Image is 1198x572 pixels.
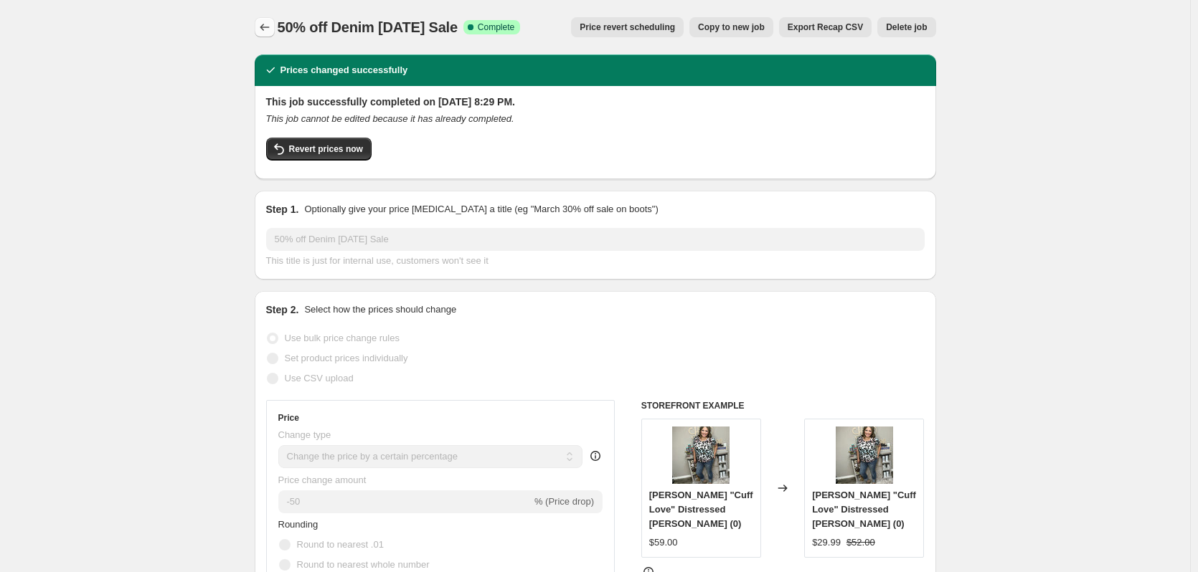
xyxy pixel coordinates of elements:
[689,17,773,37] button: Copy to new job
[278,475,367,485] span: Price change amount
[304,302,456,317] p: Select how the prices should change
[285,333,400,343] span: Use bulk price change rules
[304,202,658,216] p: Optionally give your price [MEDICAL_DATA] a title (eg "March 30% off sale on boots")
[641,400,925,411] h6: STOREFRONT EXAMPLE
[297,559,430,570] span: Round to nearest whole number
[877,17,935,37] button: Delete job
[846,535,875,550] strike: $52.00
[588,449,603,463] div: help
[266,255,489,266] span: This title is just for internal use, customers won't see it
[649,535,678,550] div: $59.00
[534,496,594,507] span: % (Price drop)
[571,17,684,37] button: Price revert scheduling
[278,519,319,530] span: Rounding
[836,426,893,484] img: judy-blue-cuff-love-distressed-denim_80x.jpg
[280,63,408,77] h2: Prices changed successfully
[788,22,863,33] span: Export Recap CSV
[478,22,514,33] span: Complete
[672,426,730,484] img: judy-blue-cuff-love-distressed-denim_80x.jpg
[266,95,925,109] h2: This job successfully completed on [DATE] 8:29 PM.
[779,17,872,37] button: Export Recap CSV
[255,17,275,37] button: Price change jobs
[886,22,927,33] span: Delete job
[278,429,331,440] span: Change type
[812,535,841,550] div: $29.99
[278,490,532,513] input: -15
[266,228,925,251] input: 30% off holiday sale
[285,373,354,383] span: Use CSV upload
[812,490,916,529] span: [PERSON_NAME] "Cuff Love" Distressed [PERSON_NAME] (0)
[266,302,299,317] h2: Step 2.
[297,539,384,550] span: Round to nearest .01
[266,138,372,161] button: Revert prices now
[289,143,363,155] span: Revert prices now
[649,490,753,529] span: [PERSON_NAME] "Cuff Love" Distressed [PERSON_NAME] (0)
[278,19,458,35] span: 50% off Denim [DATE] Sale
[698,22,765,33] span: Copy to new job
[266,202,299,216] h2: Step 1.
[285,353,408,363] span: Set product prices individually
[266,113,514,124] i: This job cannot be edited because it has already completed.
[278,412,299,424] h3: Price
[580,22,675,33] span: Price revert scheduling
